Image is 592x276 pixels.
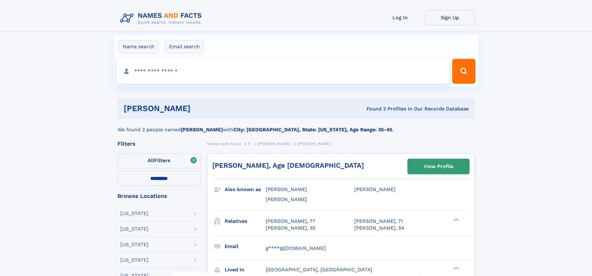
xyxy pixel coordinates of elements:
[266,267,372,273] span: [GEOGRAPHIC_DATA], [GEOGRAPHIC_DATA]
[452,266,459,270] div: ❯
[425,10,475,25] a: Sign Up
[266,186,307,192] span: [PERSON_NAME]
[298,142,331,146] span: [PERSON_NAME]
[424,159,453,174] div: View Profile
[117,193,201,199] div: Browse Locations
[266,196,307,202] span: [PERSON_NAME]
[354,225,404,232] a: [PERSON_NAME], 54
[225,241,266,252] h3: Email
[120,258,149,263] div: [US_STATE]
[266,218,315,225] a: [PERSON_NAME], 77
[452,59,475,84] button: Search Button
[212,161,364,169] a: [PERSON_NAME], Age [DEMOGRAPHIC_DATA]
[117,59,450,84] input: search input
[124,105,278,112] h1: [PERSON_NAME]
[257,140,291,147] a: [PERSON_NAME]
[148,157,154,163] span: All
[117,141,201,147] div: Filters
[120,211,149,216] div: [US_STATE]
[278,105,469,112] div: Found 2 Profiles In Our Records Database
[354,186,396,192] span: [PERSON_NAME]
[119,40,158,53] label: Name search
[117,10,207,27] img: Logo Names and Facts
[225,264,266,275] h3: Lived in
[248,142,250,146] span: F
[408,159,469,174] a: View Profile
[266,225,315,232] a: [PERSON_NAME], 55
[207,140,241,147] a: Names and Facts
[233,127,392,133] b: City: [GEOGRAPHIC_DATA], State: [US_STATE], Age Range: 35-45
[117,119,475,133] div: We found 2 people named with .
[117,153,201,168] label: Filters
[120,227,149,232] div: [US_STATE]
[257,142,291,146] span: [PERSON_NAME]
[354,218,403,225] a: [PERSON_NAME], 71
[225,216,266,227] h3: Relatives
[248,140,250,147] a: F
[181,127,223,133] b: [PERSON_NAME]
[120,242,149,247] div: [US_STATE]
[375,10,425,25] a: Log In
[225,184,266,195] h3: Also known as
[165,40,204,53] label: Email search
[452,218,459,222] div: ❯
